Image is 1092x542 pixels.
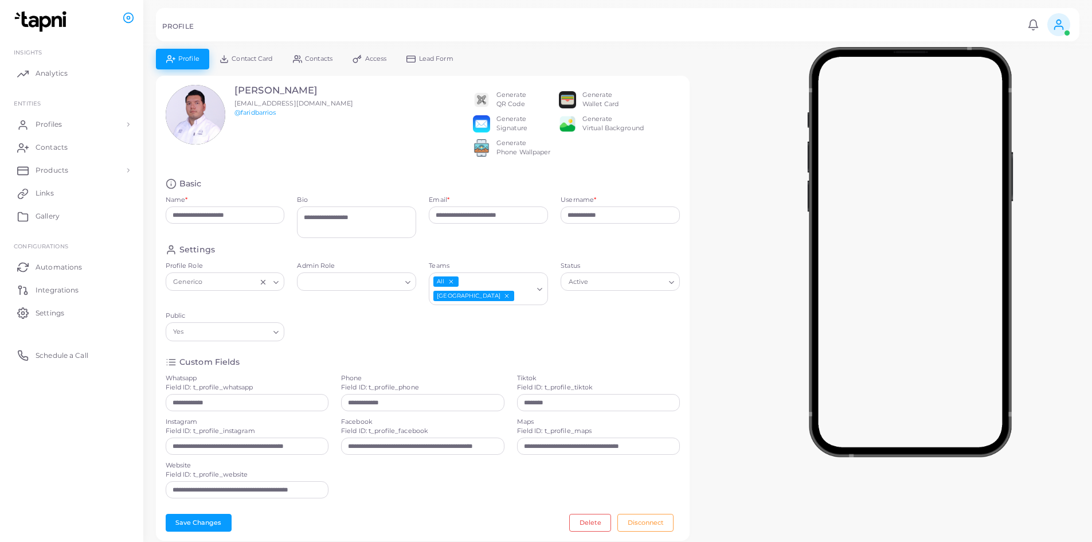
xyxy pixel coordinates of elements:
[559,91,576,108] img: apple-wallet.png
[14,100,41,107] span: ENTITIES
[36,211,60,221] span: Gallery
[234,85,353,96] h3: [PERSON_NAME]
[582,115,644,133] div: Generate Virtual Background
[36,350,88,361] span: Schedule a Call
[515,290,533,303] input: Search for option
[517,418,592,436] label: Maps Field ID: t_profile_maps
[807,47,1013,457] img: phone-mock.b55596b7.png
[297,196,416,205] label: Bio
[10,11,74,32] img: logo
[234,108,276,116] a: @faridbarrios
[166,418,255,436] label: Instagram Field ID: t_profile_instagram
[36,165,68,176] span: Products
[496,115,527,133] div: Generate Signature
[9,255,135,278] a: Automations
[582,91,619,109] div: Generate Wallet Card
[302,276,401,288] input: Search for option
[179,357,240,368] h4: Custom Fields
[9,182,135,205] a: Links
[569,514,611,531] button: Delete
[433,291,514,302] span: [GEOGRAPHIC_DATA]
[447,278,455,286] button: Deselect All
[297,262,416,271] label: Admin Role
[166,322,285,341] div: Search for option
[9,136,135,159] a: Contacts
[419,56,453,62] span: Lead Form
[473,91,490,108] img: qr2.png
[205,276,257,288] input: Search for option
[567,276,590,288] span: Active
[433,276,458,287] span: All
[179,244,215,255] h4: Settings
[9,278,135,301] a: Integrations
[591,276,664,288] input: Search for option
[166,196,188,205] label: Name
[561,262,680,271] label: Status
[561,272,680,291] div: Search for option
[36,285,79,295] span: Integrations
[429,262,548,271] label: Teams
[14,49,42,56] span: INSIGHTS
[36,308,64,318] span: Settings
[172,326,186,338] span: Yes
[36,188,54,198] span: Links
[14,243,68,249] span: Configurations
[166,311,285,321] label: Public
[9,62,135,85] a: Analytics
[166,514,232,531] button: Save Changes
[162,22,194,30] h5: PROFILE
[429,272,548,305] div: Search for option
[179,178,202,189] h4: Basic
[617,514,674,531] button: Disconnect
[341,418,428,436] label: Facebook Field ID: t_profile_facebook
[9,159,135,182] a: Products
[259,278,267,287] button: Clear Selected
[166,374,253,392] label: Whatsapp Field ID: t_profile_whatsapp
[473,139,490,157] img: 522fc3d1c3555ff804a1a379a540d0107ed87845162a92721bf5e2ebbcc3ae6c.png
[503,292,511,300] button: Deselect Veracruz
[559,115,576,132] img: e64e04433dee680bcc62d3a6779a8f701ecaf3be228fb80ea91b313d80e16e10.png
[297,272,416,291] div: Search for option
[186,326,269,338] input: Search for option
[496,139,551,157] div: Generate Phone Wallpaper
[232,56,272,62] span: Contact Card
[36,262,82,272] span: Automations
[166,461,248,479] label: Website Field ID: t_profile_website
[9,301,135,324] a: Settings
[561,196,596,205] label: Username
[473,115,490,132] img: email.png
[9,113,135,136] a: Profiles
[517,374,593,392] label: Tiktok Field ID: t_profile_tiktok
[234,99,353,107] span: [EMAIL_ADDRESS][DOMAIN_NAME]
[36,68,68,79] span: Analytics
[365,56,387,62] span: Access
[36,119,62,130] span: Profiles
[9,344,135,366] a: Schedule a Call
[36,142,68,153] span: Contacts
[429,196,449,205] label: Email
[166,272,285,291] div: Search for option
[178,56,199,62] span: Profile
[305,56,332,62] span: Contacts
[341,374,419,392] label: Phone Field ID: t_profile_phone
[166,262,285,271] label: Profile Role
[172,276,204,288] span: Generico
[496,91,526,109] div: Generate QR Code
[9,205,135,228] a: Gallery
